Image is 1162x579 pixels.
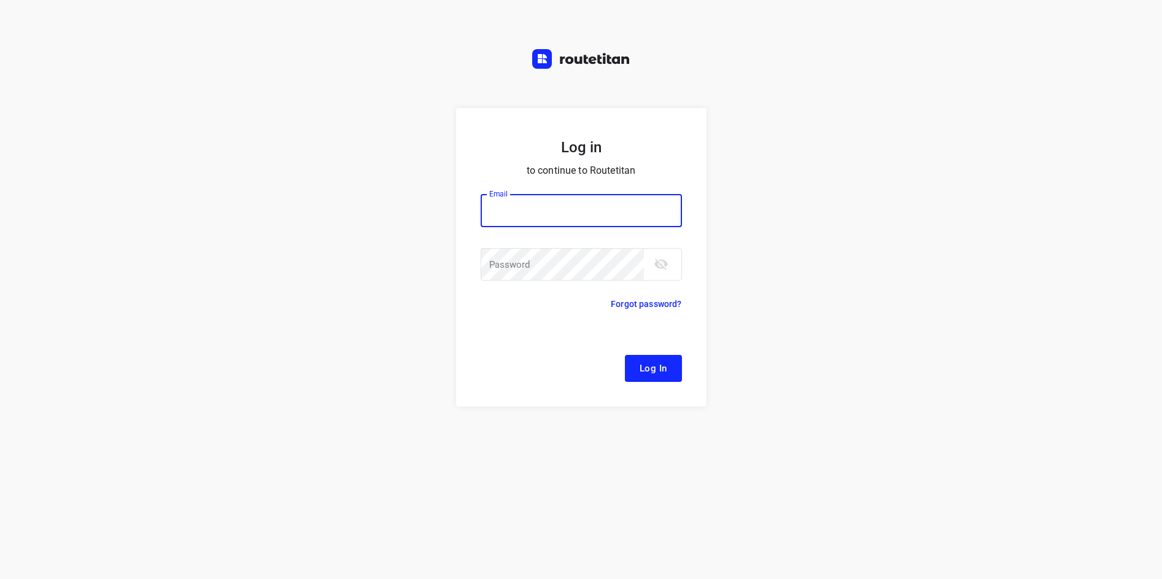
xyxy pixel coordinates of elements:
span: Log In [640,360,667,376]
p: Forgot password? [611,297,681,311]
button: toggle password visibility [649,252,673,276]
p: to continue to Routetitan [481,162,682,179]
h5: Log in [481,138,682,157]
img: Routetitan [532,49,630,69]
button: Log In [625,355,682,382]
